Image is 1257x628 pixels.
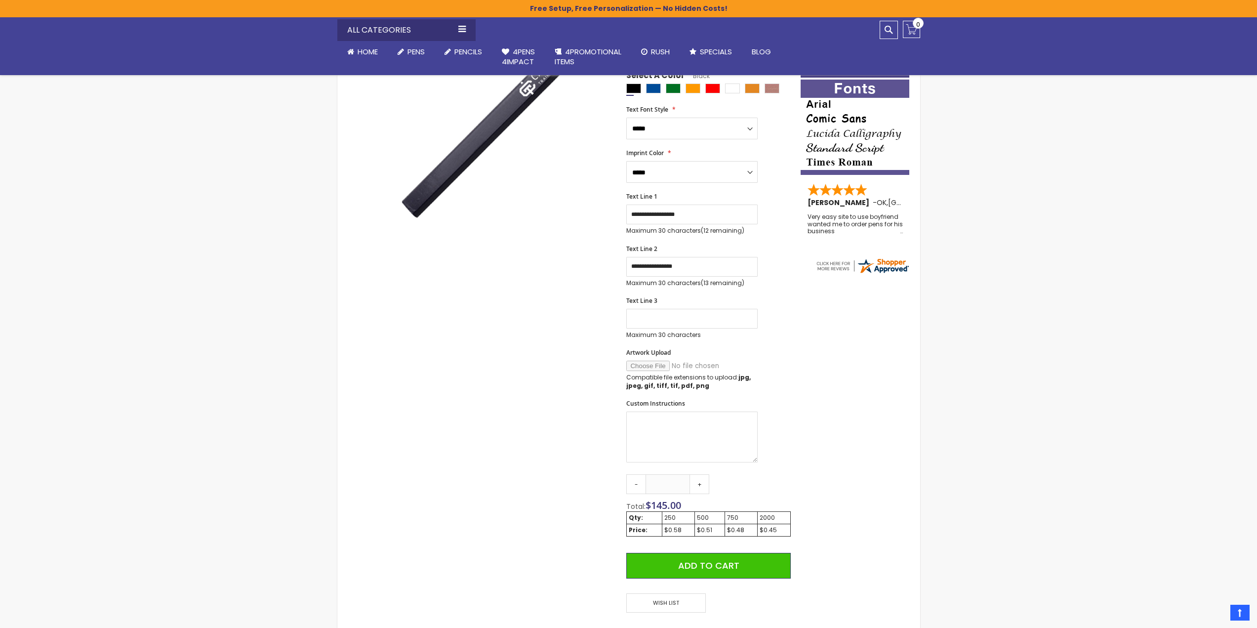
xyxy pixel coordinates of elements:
[337,19,476,41] div: All Categories
[646,84,661,93] div: Dark Blue
[700,46,732,57] span: Specials
[626,84,641,93] div: Black
[555,46,621,67] span: 4PROMOTIONAL ITEMS
[742,41,781,63] a: Blog
[725,84,740,93] div: White
[626,192,657,201] span: Text Line 1
[888,198,961,208] span: [GEOGRAPHIC_DATA]
[626,348,671,357] span: Artwork Upload
[745,84,760,93] div: School Bus Yellow
[705,84,720,93] div: Red
[629,513,643,522] strong: Qty:
[701,226,744,235] span: (12 remaining)
[808,198,873,208] span: [PERSON_NAME]
[760,514,788,522] div: 2000
[646,499,681,512] span: $
[678,559,739,572] span: Add to Cart
[545,41,631,73] a: 4PROMOTIONALITEMS
[502,46,535,67] span: 4Pens 4impact
[626,373,751,389] strong: jpg, jpeg, gif, tiff, tif, pdf, png
[685,72,710,80] span: Black
[454,46,482,57] span: Pencils
[727,514,756,522] div: 750
[626,105,668,114] span: Text Font Style
[689,474,709,494] a: +
[815,268,910,277] a: 4pens.com certificate URL
[626,279,758,287] p: Maximum 30 characters
[815,257,910,275] img: 4pens.com widget logo
[435,41,492,63] a: Pencils
[760,526,788,534] div: $0.45
[903,21,920,38] a: 0
[626,245,657,253] span: Text Line 2
[388,41,435,63] a: Pens
[626,399,685,408] span: Custom Instructions
[629,526,648,534] strong: Price:
[651,46,670,57] span: Rush
[664,514,693,522] div: 250
[626,149,664,157] span: Imprint Color
[916,20,920,29] span: 0
[631,41,680,63] a: Rush
[626,474,646,494] a: -
[701,279,744,287] span: (13 remaining)
[697,514,723,522] div: 500
[877,198,887,208] span: OK
[873,198,961,208] span: - ,
[407,46,425,57] span: Pens
[626,227,758,235] p: Maximum 30 characters
[664,526,693,534] div: $0.58
[686,84,700,93] div: Orange
[626,502,646,511] span: Total:
[492,41,545,73] a: 4Pens4impact
[680,41,742,63] a: Specials
[651,499,681,512] span: 145.00
[697,526,723,534] div: $0.51
[808,213,903,235] div: Very easy site to use boyfriend wanted me to order pens for his business
[626,593,705,613] span: Wish List
[626,331,758,339] p: Maximum 30 characters
[752,46,771,57] span: Blog
[626,296,657,305] span: Text Line 3
[801,80,909,175] img: font-personalization-examples
[626,593,708,613] a: Wish List
[666,84,681,93] div: Green
[626,374,758,389] p: Compatible file extensions to upload:
[727,526,756,534] div: $0.48
[626,553,790,579] button: Add to Cart
[1230,605,1250,621] a: Top
[337,41,388,63] a: Home
[358,46,378,57] span: Home
[626,70,685,84] span: Select A Color
[765,84,779,93] div: Natural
